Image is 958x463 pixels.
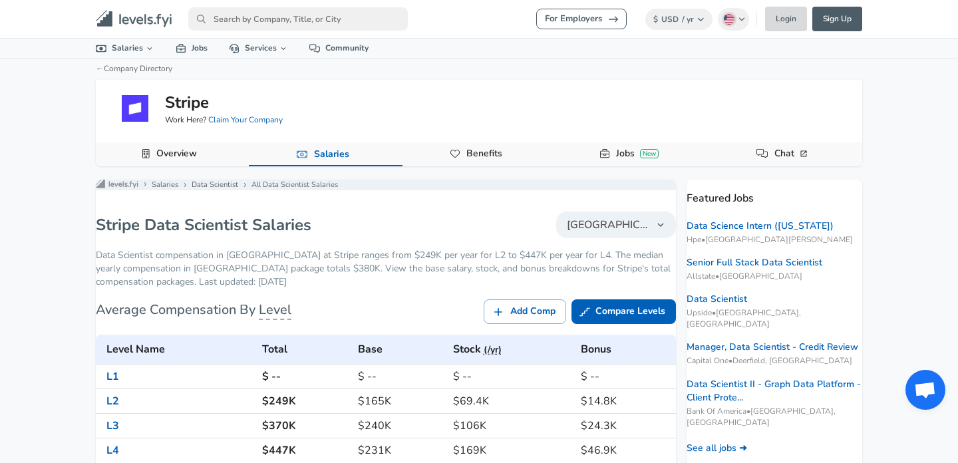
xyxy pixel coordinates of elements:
a: Overview [151,142,202,165]
h6: $ -- [453,367,570,386]
a: Data Scientist [687,293,747,306]
a: Salaries [152,180,178,190]
a: Compare Levels [571,299,676,324]
span: Upside • [GEOGRAPHIC_DATA], [GEOGRAPHIC_DATA] [687,307,862,330]
a: Data Scientist II - Graph Data Platform - Client Prote... [687,378,862,404]
p: Featured Jobs [687,180,862,206]
button: $USD/ yr [645,9,713,30]
h6: $106K [453,416,570,435]
span: Work Here? [165,114,283,126]
h6: $231K [358,441,442,460]
h5: Stripe [165,91,209,114]
button: (/yr) [484,342,502,359]
a: Chat [769,142,815,165]
a: Services [218,39,299,58]
a: For Employers [536,9,627,29]
h6: $ -- [581,367,671,386]
span: Level [259,301,291,320]
a: Manager, Data Scientist - Credit Review [687,341,858,354]
h6: $240K [358,416,442,435]
h6: $24.3K [581,416,671,435]
p: Data Scientist compensation in [GEOGRAPHIC_DATA] at Stripe ranges from $249K per year for L2 to $... [96,249,676,289]
span: $ [653,14,658,25]
input: Search by Company, Title, or City [188,7,408,31]
h6: Level Name [106,340,251,359]
a: JobsNew [611,142,664,165]
a: Login [765,7,807,31]
h6: $370K [262,416,348,435]
h6: $14.8K [581,392,671,410]
a: Data Scientist [192,180,238,190]
h6: $ -- [358,367,442,386]
span: / yr [682,14,694,25]
a: Data Science Intern ([US_STATE]) [687,220,834,233]
h6: $ -- [262,367,348,386]
a: L1 [106,369,119,384]
span: Capital One • Deerfield, [GEOGRAPHIC_DATA] [687,355,862,367]
h6: Stock [453,340,570,359]
span: USD [661,14,679,25]
a: L3 [106,418,119,433]
h6: $169K [453,441,570,460]
h6: $46.9K [581,441,671,460]
a: Community [299,39,379,58]
button: English (US) [718,8,750,31]
a: Salaries [85,39,165,58]
a: Add Comp [484,299,566,324]
h6: $69.4K [453,392,570,410]
a: L4 [106,443,119,458]
div: Open chat [905,370,945,410]
span: Bank Of America • [GEOGRAPHIC_DATA], [GEOGRAPHIC_DATA] [687,406,862,428]
a: ←Company Directory [96,63,172,74]
h6: Base [358,340,442,359]
span: [GEOGRAPHIC_DATA] [567,217,649,233]
a: See all jobs ➜ [687,442,747,455]
button: [GEOGRAPHIC_DATA] [556,212,676,238]
h6: Total [262,340,348,359]
div: Company Data Navigation [96,142,862,166]
img: English (US) [724,14,734,25]
h1: Stripe Data Scientist Salaries [96,214,311,235]
nav: primary [80,5,878,33]
h6: Bonus [581,340,671,359]
span: Allstate • [GEOGRAPHIC_DATA] [687,271,862,282]
span: Hpe • [GEOGRAPHIC_DATA][PERSON_NAME] [687,234,862,245]
h6: $447K [262,441,348,460]
a: Claim Your Company [208,114,283,125]
a: Senior Full Stack Data Scientist [687,256,822,269]
h6: $249K [262,392,348,410]
p: All Data Scientist Salaries [251,180,338,191]
h6: $165K [358,392,442,410]
div: New [640,149,659,158]
a: Sign Up [812,7,862,31]
h6: Average Compensation By [96,299,291,321]
a: L2 [106,394,119,408]
a: Benefits [461,142,508,165]
table: Stripe's Data Scientist levels [96,335,676,462]
img: 22Jp8Vb.png [122,95,148,122]
a: Salaries [309,143,355,166]
a: Jobs [165,39,218,58]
